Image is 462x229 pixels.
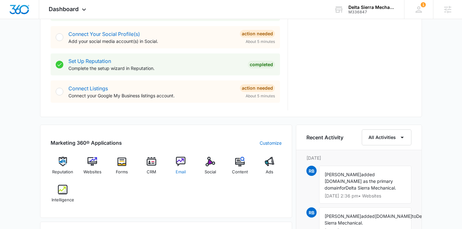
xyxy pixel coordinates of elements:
[68,38,235,45] p: Add your social media account(s) in Social.
[52,169,73,175] span: Reputation
[340,185,346,191] span: for
[361,213,375,219] span: added
[80,157,105,180] a: Websites
[240,30,275,38] div: Action Needed
[116,169,128,175] span: Forms
[421,2,426,7] div: notifications count
[51,185,75,208] a: Intelligence
[68,85,108,92] a: Connect Listings
[49,6,79,12] span: Dashboard
[266,169,273,175] span: Ads
[51,139,122,147] h2: Marketing 360® Applications
[176,169,186,175] span: Email
[52,197,74,203] span: Intelligence
[51,157,75,180] a: Reputation
[83,169,101,175] span: Websites
[375,213,412,219] span: [DOMAIN_NAME]
[198,157,223,180] a: Social
[348,5,395,10] div: account name
[68,92,235,99] p: Connect your Google My Business listings account.
[68,65,243,72] p: Complete the setup wizard in Reputation.
[306,166,317,176] span: RB
[346,185,396,191] span: Delta Sierra Mechanical.
[325,194,406,198] p: [DATE] 2:36 pm • Websites
[68,58,111,64] a: Set Up Reputation
[325,172,361,177] span: [PERSON_NAME]
[412,213,416,219] span: to
[306,207,317,218] span: RB
[325,172,393,191] span: added [DOMAIN_NAME] as the primary domain
[348,10,395,14] div: account id
[228,157,252,180] a: Content
[421,2,426,7] span: 1
[260,140,282,146] a: Customize
[306,155,411,161] p: [DATE]
[246,93,275,99] span: About 5 minutes
[68,31,140,37] a: Connect Your Social Profile(s)
[248,61,275,68] div: Completed
[110,157,134,180] a: Forms
[169,157,193,180] a: Email
[362,129,411,145] button: All Activities
[240,84,275,92] div: Action Needed
[232,169,248,175] span: Content
[246,39,275,45] span: About 5 minutes
[306,134,343,141] h6: Recent Activity
[325,213,361,219] span: [PERSON_NAME]
[139,157,164,180] a: CRM
[257,157,282,180] a: Ads
[205,169,216,175] span: Social
[147,169,156,175] span: CRM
